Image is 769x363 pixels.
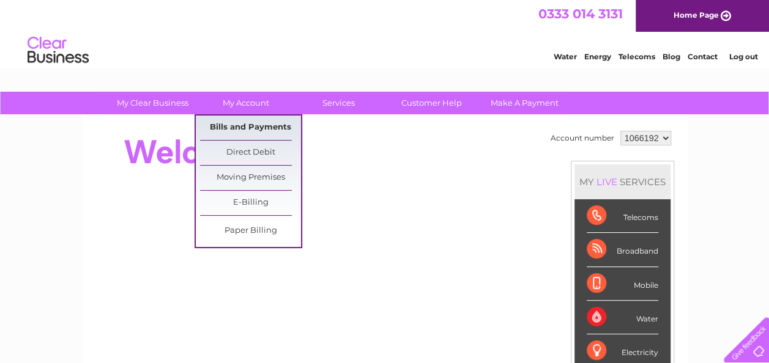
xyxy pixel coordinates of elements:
a: Bills and Payments [200,116,301,140]
a: Log out [729,52,757,61]
a: My Clear Business [102,92,203,114]
div: Mobile [587,267,658,301]
a: My Account [195,92,296,114]
a: Services [288,92,389,114]
div: Water [587,301,658,334]
a: Contact [688,52,718,61]
a: Direct Debit [200,141,301,165]
a: Customer Help [381,92,482,114]
a: E-Billing [200,191,301,215]
a: Make A Payment [474,92,575,114]
a: Energy [584,52,611,61]
div: Broadband [587,233,658,266]
div: Telecoms [587,199,658,233]
div: MY SERVICES [574,164,671,199]
a: Water [554,52,577,61]
a: Moving Premises [200,166,301,190]
div: Clear Business is a trading name of Verastar Limited (registered in [GEOGRAPHIC_DATA] No. 3667643... [96,7,674,59]
a: Telecoms [619,52,655,61]
td: Account number [548,128,617,148]
a: Paper Billing [200,219,301,243]
img: logo.png [27,32,89,69]
a: 0333 014 3131 [538,6,623,21]
div: LIVE [594,176,620,188]
a: Blog [663,52,680,61]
